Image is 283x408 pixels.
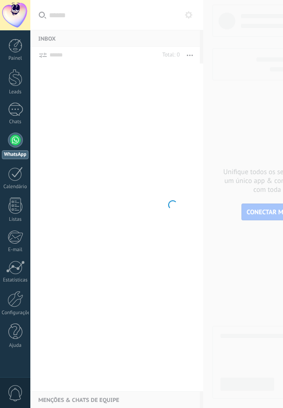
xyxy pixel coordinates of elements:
[2,184,29,190] div: Calendário
[2,56,29,62] div: Painel
[2,277,29,283] div: Estatísticas
[2,343,29,349] div: Ajuda
[2,119,29,125] div: Chats
[2,89,29,95] div: Leads
[2,247,29,253] div: E-mail
[2,217,29,223] div: Listas
[2,310,29,316] div: Configurações
[2,150,28,159] div: WhatsApp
